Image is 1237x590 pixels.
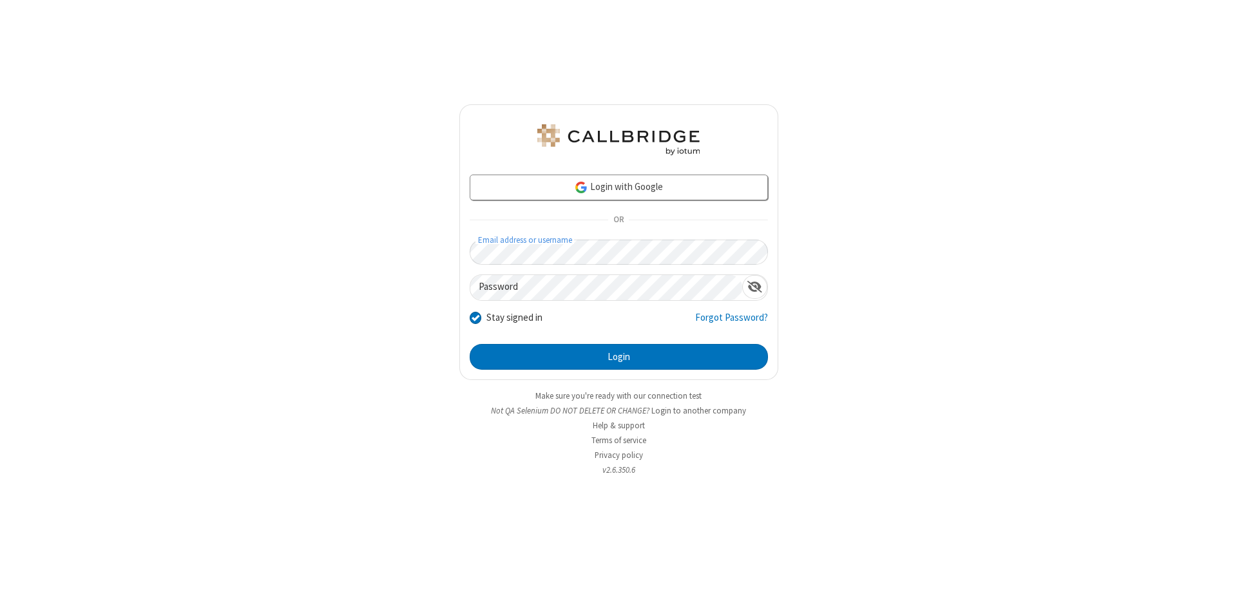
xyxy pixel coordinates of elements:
img: QA Selenium DO NOT DELETE OR CHANGE [535,124,702,155]
input: Password [470,275,742,300]
iframe: Chat [1205,557,1227,581]
a: Privacy policy [595,450,643,461]
a: Help & support [593,420,645,431]
a: Make sure you're ready with our connection test [535,390,702,401]
input: Email address or username [470,240,768,265]
label: Stay signed in [486,310,542,325]
img: google-icon.png [574,180,588,195]
div: Show password [742,275,767,299]
button: Login to another company [651,404,746,417]
button: Login [470,344,768,370]
li: Not QA Selenium DO NOT DELETE OR CHANGE? [459,404,778,417]
li: v2.6.350.6 [459,464,778,476]
a: Terms of service [591,435,646,446]
span: OR [608,211,629,229]
a: Forgot Password? [695,310,768,335]
a: Login with Google [470,175,768,200]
